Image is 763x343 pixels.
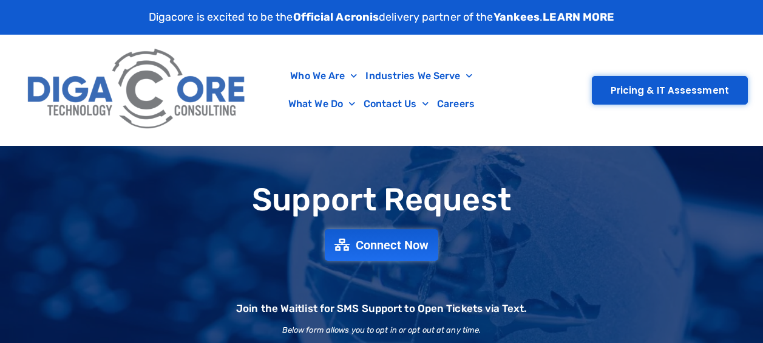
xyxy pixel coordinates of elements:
span: Pricing & IT Assessment [611,86,729,95]
p: Digacore is excited to be the delivery partner of the . [149,9,615,26]
h2: Below form allows you to opt in or opt out at any time. [282,326,481,334]
a: LEARN MORE [543,10,614,24]
strong: Yankees [493,10,540,24]
img: Digacore Logo [21,41,253,139]
span: Connect Now [356,239,429,251]
a: Connect Now [325,229,438,261]
a: What We Do [284,90,359,118]
a: Who We Are [286,62,361,90]
strong: Official Acronis [293,10,379,24]
h1: Support Request [6,182,757,217]
a: Pricing & IT Assessment [592,76,748,105]
h2: Join the Waitlist for SMS Support to Open Tickets via Text. [236,303,527,314]
a: Contact Us [359,90,433,118]
a: Careers [433,90,479,118]
a: Industries We Serve [361,62,476,90]
nav: Menu [259,62,503,118]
